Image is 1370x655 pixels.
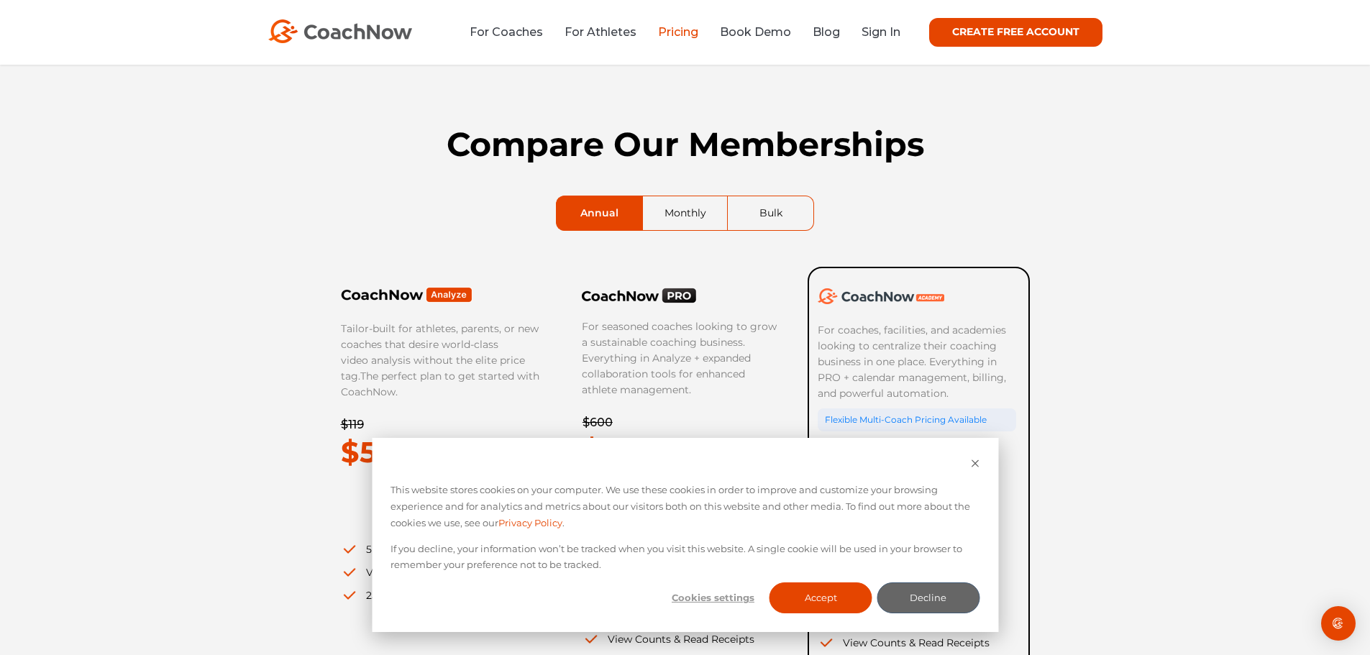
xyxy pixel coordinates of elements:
[818,324,1009,400] span: For coaches, facilities, and academies looking to centralize their coaching business in one place...
[813,25,840,39] a: Blog
[341,541,540,557] li: 5 Spaces & Groups
[341,287,472,303] img: Frame
[583,428,657,472] p: $499
[770,582,872,613] button: Accept
[341,587,540,603] li: 250 Media Items in Library
[565,25,636,39] a: For Athletes
[818,288,944,304] img: CoachNow Academy Logo
[929,18,1102,47] a: CREATE FREE ACCOUNT
[662,582,764,613] button: Cookies settings
[970,457,979,473] button: Dismiss cookie banner
[341,322,539,383] span: Tailor-built for athletes, parents, or new coaches that desire world-class video analysis without...
[268,19,412,43] img: CoachNow Logo
[583,631,781,647] li: View Counts & Read Receipts
[1321,606,1356,641] div: Open Intercom Messenger
[341,493,521,523] iframe: Embedded CTA
[341,370,539,398] span: The perfect plan to get started with CoachNow.
[340,125,1031,164] h1: Compare Our Memberships
[877,582,979,613] button: Decline
[720,25,791,39] a: Book Demo
[582,319,780,398] p: For seasoned coaches looking to grow a sustainable coaching business. Everything in Analyze + exp...
[818,408,1016,431] div: Flexible Multi-Coach Pricing Available
[818,635,1016,651] li: View Counts & Read Receipts
[372,438,998,632] div: Cookie banner
[818,431,893,476] p: $900
[658,25,698,39] a: Pricing
[862,25,900,39] a: Sign In
[341,564,540,580] li: Video/ Image Analysis Suite
[557,196,642,230] a: Annual
[391,482,979,531] p: This website stores cookies on your computer. We use these cookies in order to improve and custom...
[341,430,395,475] p: $59
[643,196,728,230] a: Monthly
[341,418,364,431] del: $119
[728,196,813,230] a: Bulk
[582,288,697,303] img: CoachNow PRO Logo Black
[470,25,543,39] a: For Coaches
[498,515,562,531] a: Privacy Policy
[391,541,979,574] p: If you decline, your information won’t be tracked when you visit this website. A single cookie wi...
[583,416,613,429] del: $600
